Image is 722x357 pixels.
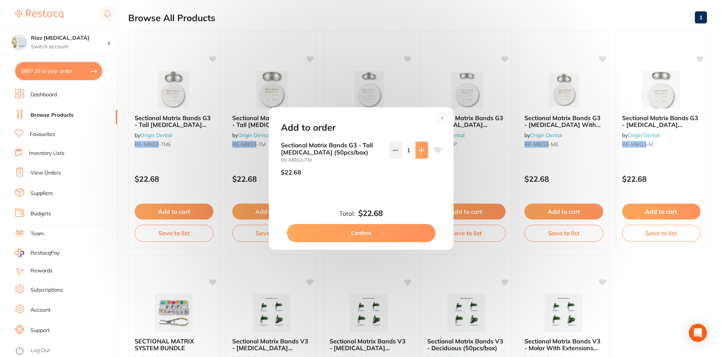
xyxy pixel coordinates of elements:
[281,157,383,163] small: RE-MBG3-TM
[281,142,383,156] b: Sectional Matrix Bands G3 - Tall [MEDICAL_DATA] (50pcs/box)
[281,169,301,176] p: $22.68
[689,324,707,342] div: Open Intercom Messenger
[358,209,383,218] b: $22.68
[281,122,336,133] h2: Add to order
[339,210,355,217] label: Total:
[287,224,435,242] button: Confirm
